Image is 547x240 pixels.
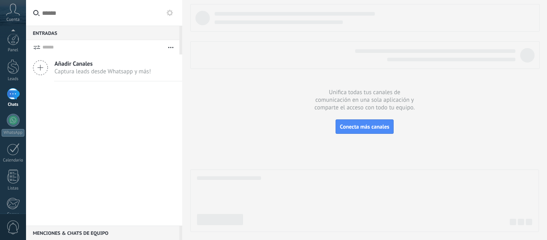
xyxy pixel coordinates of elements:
span: Cuenta [6,17,20,22]
button: Conecta más canales [336,119,394,134]
div: Panel [2,48,25,53]
div: Calendario [2,158,25,163]
div: Listas [2,186,25,191]
div: Chats [2,102,25,107]
div: WhatsApp [2,129,24,137]
div: Entradas [26,26,179,40]
div: Leads [2,77,25,82]
span: Añadir Canales [54,60,151,68]
div: Menciones & Chats de equipo [26,226,179,240]
div: Correo [2,212,25,217]
span: Conecta más canales [340,123,389,130]
span: Captura leads desde Whatsapp y más! [54,68,151,75]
